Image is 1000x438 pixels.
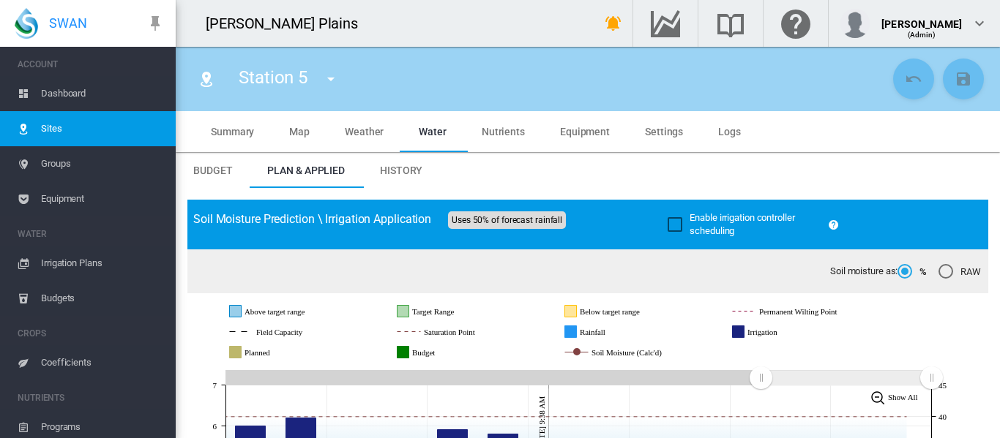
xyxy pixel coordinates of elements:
g: Above target range [230,305,363,318]
span: ACCOUNT [18,53,164,76]
g: Saturation Point [398,325,529,339]
md-icon: icon-chevron-down [971,15,988,32]
tspan: 6 [213,422,217,431]
md-icon: Go to the Data Hub [648,15,683,32]
img: profile.jpg [840,9,870,38]
button: icon-bell-ring [599,9,628,38]
span: Coefficients [41,345,164,380]
span: Sites [41,111,164,146]
span: Soil moisture as: [830,265,898,278]
md-icon: Search the knowledge base [713,15,748,32]
md-radio-button: % [898,265,927,279]
span: CROPS [18,322,164,345]
div: [PERSON_NAME] Plains [206,13,371,34]
md-icon: icon-bell-ring [605,15,622,32]
rect: Zoom chart using cursor arrows [761,370,931,385]
span: Station 5 [239,67,307,88]
tspan: 45 [939,381,947,390]
span: SWAN [49,14,87,32]
g: Planned [230,346,317,359]
span: NUTRIENTS [18,386,164,409]
tspan: Show All [888,393,918,401]
span: Map [289,126,310,137]
span: Weather [345,126,384,137]
span: Budgets [41,281,164,316]
md-radio-button: RAW [939,265,981,279]
g: Irrigation [733,325,825,339]
button: Save Changes [943,58,984,99]
button: Cancel Changes [893,58,934,99]
span: Irrigation Plans [41,246,164,281]
span: Summary [211,126,254,137]
md-icon: icon-undo [905,70,922,88]
span: Budget [193,165,232,176]
g: Rainfall [565,325,649,339]
md-icon: icon-map-marker-radius [198,70,215,88]
span: Settings [645,126,683,137]
span: Uses 50% of forecast rainfall [448,211,566,229]
span: Plan & Applied [267,165,345,176]
span: Water [419,126,447,137]
span: History [380,165,422,176]
button: icon-menu-down [316,64,346,94]
g: Field Capacity [230,325,353,339]
md-icon: Click here for help [778,15,813,32]
span: WATER [18,222,164,246]
span: Equipment [41,181,164,216]
div: [PERSON_NAME] [881,11,962,26]
g: Budget [398,346,482,359]
span: Equipment [560,126,610,137]
md-icon: icon-content-save [955,70,972,88]
tspan: 7 [213,381,217,390]
g: Permanent Wilting Point [733,305,896,318]
md-checkbox: Enable irrigation controller scheduling [668,211,822,238]
span: Nutrients [482,126,525,137]
span: Groups [41,146,164,181]
span: Dashboard [41,76,164,111]
span: Enable irrigation controller scheduling [690,212,794,236]
md-icon: icon-pin [146,15,164,32]
button: Click to go to list of Sites [192,64,221,94]
span: Logs [718,126,741,137]
g: Soil Moisture (Calc'd) [565,346,717,359]
span: Soil Moisture Prediction \ Irrigation Application [193,212,431,226]
g: Below target range [565,305,697,318]
img: SWAN-Landscape-Logo-Colour-drop.png [15,8,38,39]
g: Zoom chart using cursor arrows [748,365,774,390]
g: Target Range [398,305,507,318]
md-icon: icon-menu-down [322,70,340,88]
g: Zoom chart using cursor arrows [919,365,944,390]
span: (Admin) [908,31,936,39]
tspan: 40 [939,412,947,421]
